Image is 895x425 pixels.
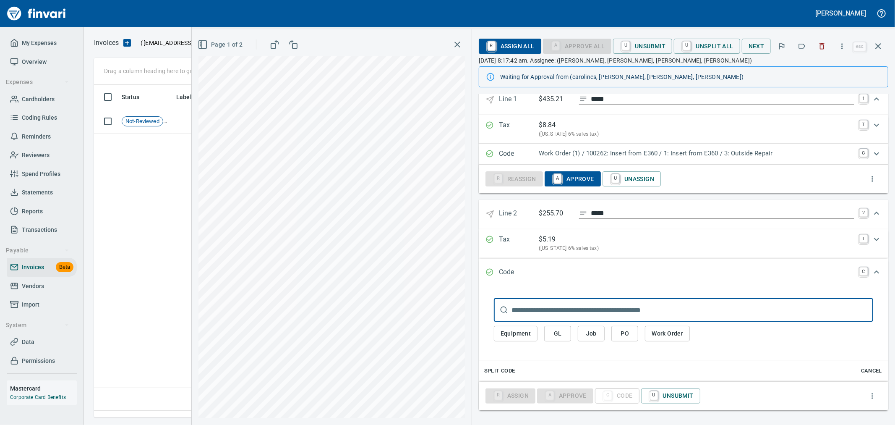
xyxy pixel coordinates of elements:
[859,120,868,129] a: T
[10,384,77,393] h6: Mastercard
[814,7,868,20] button: [PERSON_NAME]
[499,234,539,253] p: Tax
[742,39,771,54] button: Next
[3,317,73,333] button: System
[22,150,50,160] span: Reviewers
[3,74,73,90] button: Expenses
[7,258,77,277] a: InvoicesBeta
[94,38,119,48] p: Invoices
[7,333,77,352] a: Data
[645,326,690,341] button: Work Order
[551,328,564,339] span: GL
[603,171,661,186] button: UUnassign
[539,208,572,219] p: $255.70
[539,120,556,130] p: $ 8.84
[500,69,881,84] div: Waiting for Approval from (carolines, [PERSON_NAME], [PERSON_NAME], [PERSON_NAME])
[859,208,868,217] a: 2
[143,39,239,47] span: [EMAIL_ADDRESS][DOMAIN_NAME]
[543,42,611,49] div: Expense Type required
[853,42,866,51] a: esc
[683,41,691,50] a: U
[479,39,541,54] button: RAssign All
[22,225,57,235] span: Transactions
[94,38,119,48] nav: breadcrumb
[7,127,77,146] a: Reminders
[3,243,73,258] button: Payable
[7,165,77,184] a: Spend Profiles
[482,365,517,378] button: Split Code
[488,41,496,50] a: R
[674,39,740,54] button: UUnsplit All
[7,108,77,127] a: Coding Rules
[22,281,44,291] span: Vendors
[595,391,639,399] div: Code
[196,37,246,52] button: Page 1 of 2
[681,39,733,53] span: Unsplit All
[622,41,630,50] a: U
[22,169,60,179] span: Spend Profiles
[479,115,888,144] div: Expand
[6,320,69,331] span: System
[539,130,854,139] p: ([US_STATE] 6% sales tax)
[499,208,539,220] p: Line 2
[611,326,638,341] button: PO
[501,328,531,339] span: Equipment
[652,328,683,339] span: Work Order
[650,391,658,400] a: U
[613,39,672,54] button: UUnsubmit
[479,259,888,286] div: Expand
[859,149,868,157] a: C
[863,170,882,188] button: More
[772,37,791,55] button: Flag
[22,206,43,217] span: Reports
[22,356,55,366] span: Permissions
[7,352,77,370] a: Permissions
[10,394,66,400] a: Corporate Card Benefits
[648,389,694,403] span: Unsubmit
[199,39,243,50] span: Page 1 of 2
[7,202,77,221] a: Reports
[22,57,47,67] span: Overview
[479,144,888,165] div: Expand
[163,118,174,124] span: Invoice Split
[611,174,619,183] a: U
[485,391,535,399] div: Assign
[176,92,195,102] span: Labels
[539,94,572,105] p: $435.21
[749,41,765,52] span: Next
[641,388,700,404] button: UUnsubmit
[176,92,206,102] span: Labels
[7,146,77,165] a: Reviewers
[578,326,605,341] button: Job
[544,326,571,341] button: GL
[479,56,888,65] p: [DATE] 8:17:42 am. Assignee: ([PERSON_NAME], [PERSON_NAME], [PERSON_NAME], [PERSON_NAME])
[833,37,851,55] button: More
[119,38,136,48] button: Upload an Invoice
[793,37,811,55] button: Labels
[7,90,77,109] a: Cardholders
[484,366,515,376] span: Split Code
[620,39,665,53] span: Unsubmit
[860,366,883,376] span: Cancel
[122,118,163,126] span: Not-Reviewed
[22,337,34,347] span: Data
[479,165,888,193] div: Expand
[479,382,888,410] div: Expand
[5,3,68,24] img: Finvari
[22,94,55,105] span: Cardholders
[479,200,888,229] div: Expand
[494,326,538,341] button: Equipment
[7,34,77,52] a: My Expenses
[485,39,535,53] span: Assign All
[537,391,593,399] div: Coding Required
[813,37,831,55] button: Discard
[553,174,561,183] a: A
[7,295,77,314] a: Import
[499,267,539,278] p: Code
[499,94,539,106] p: Line 1
[551,172,594,186] span: Approve
[122,92,150,102] span: Status
[56,262,73,272] span: Beta
[863,387,882,405] button: More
